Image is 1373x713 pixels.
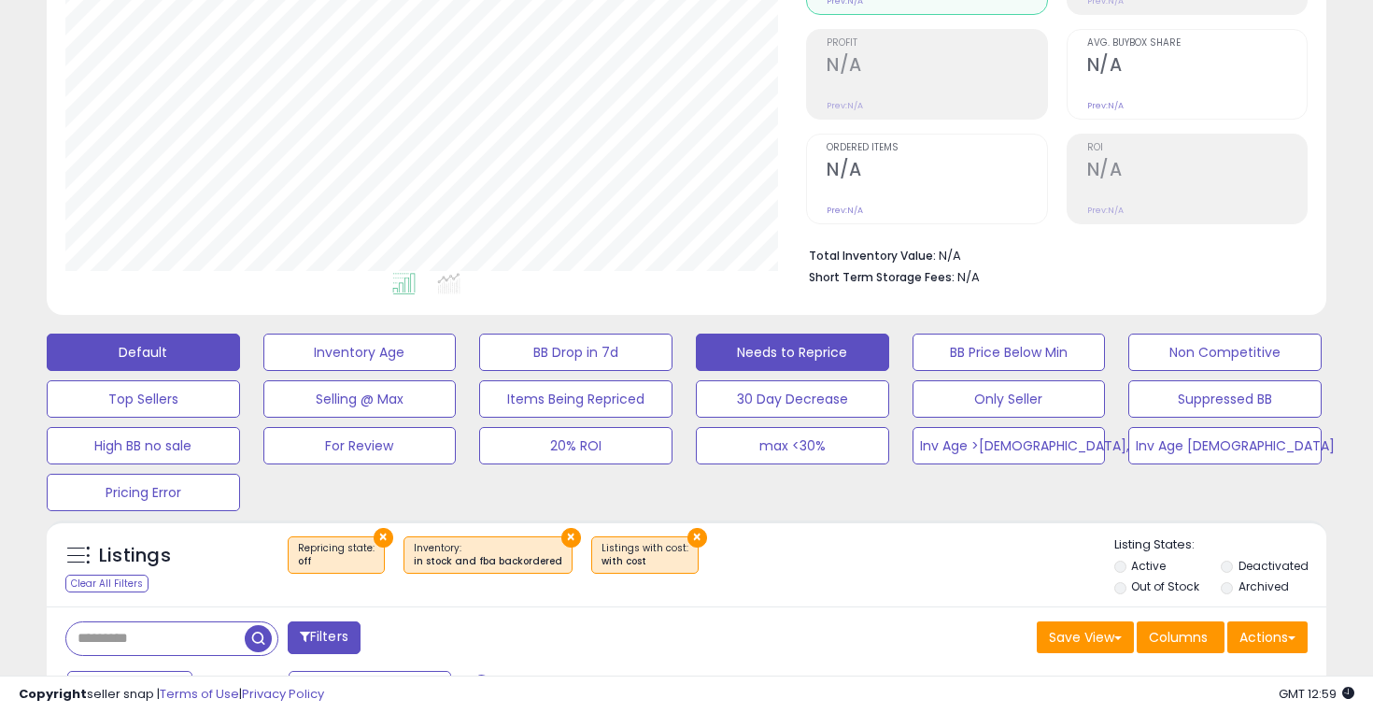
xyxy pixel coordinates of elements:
button: Top Sellers [47,380,240,418]
h2: N/A [827,159,1046,184]
span: Avg. Buybox Share [1087,38,1307,49]
b: Total Inventory Value: [809,248,936,264]
button: High BB no sale [47,427,240,464]
button: Items Being Repriced [479,380,672,418]
span: Repricing state : [298,541,375,569]
b: Short Term Storage Fees: [809,269,955,285]
p: Listing States: [1114,536,1327,554]
strong: Copyright [19,685,87,703]
button: Inv Age >[DEMOGRAPHIC_DATA], <91 [913,427,1106,464]
button: Aug-28 - Sep-03 [289,671,451,703]
h5: Listings [99,543,171,569]
button: Selling @ Max [263,380,457,418]
div: off [298,555,375,568]
span: Ordered Items [827,143,1046,153]
button: Default [47,334,240,371]
button: Inv Age [DEMOGRAPHIC_DATA] [1128,427,1322,464]
label: Archived [1239,578,1289,594]
button: Actions [1227,621,1308,653]
button: max <30% [696,427,889,464]
li: N/A [809,243,1294,265]
button: Suppressed BB [1128,380,1322,418]
button: Only Seller [913,380,1106,418]
button: BB Price Below Min [913,334,1106,371]
small: Prev: N/A [827,205,863,216]
small: Prev: N/A [1087,205,1124,216]
span: 2025-09-11 12:59 GMT [1279,685,1354,703]
small: Prev: N/A [1087,100,1124,111]
label: Active [1131,558,1166,574]
button: 30 Day Decrease [696,380,889,418]
button: 20% ROI [479,427,672,464]
button: × [374,528,393,548]
button: Inventory Age [263,334,457,371]
span: Profit [827,38,1046,49]
a: Privacy Policy [242,685,324,703]
button: Pricing Error [47,474,240,511]
div: with cost [602,555,688,568]
button: × [561,528,581,548]
button: Filters [288,621,361,654]
h2: N/A [827,54,1046,79]
button: BB Drop in 7d [479,334,672,371]
a: Terms of Use [160,685,239,703]
button: Columns [1137,621,1224,653]
button: Last 7 Days [67,671,192,703]
small: Prev: N/A [827,100,863,111]
button: For Review [263,427,457,464]
span: Listings with cost : [602,541,688,569]
button: Save View [1037,621,1134,653]
span: Columns [1149,628,1208,647]
div: in stock and fba backordered [414,555,562,568]
button: × [687,528,707,548]
label: Out of Stock [1131,578,1199,594]
div: seller snap | | [19,686,324,704]
button: Needs to Reprice [696,334,889,371]
span: Inventory : [414,541,562,569]
span: N/A [957,268,980,286]
div: Clear All Filters [65,575,149,592]
h2: N/A [1087,159,1307,184]
h2: N/A [1087,54,1307,79]
label: Deactivated [1239,558,1309,574]
button: Non Competitive [1128,334,1322,371]
span: ROI [1087,143,1307,153]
